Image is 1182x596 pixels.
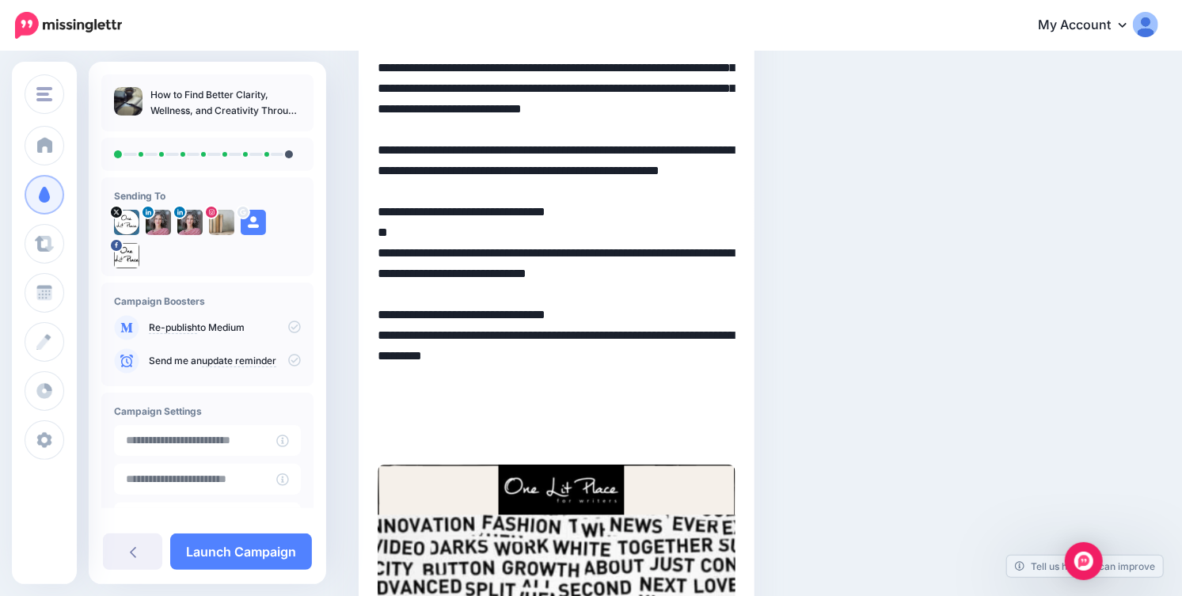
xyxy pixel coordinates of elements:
p: to Medium [149,321,301,335]
img: user_default_image.png [241,210,266,235]
p: Send me an [149,354,301,368]
a: My Account [1022,6,1158,45]
a: Tell us how we can improve [1007,556,1163,577]
div: Open Intercom Messenger [1065,542,1103,580]
a: update reminder [202,355,276,367]
img: mjLeI_jM-21866.jpg [114,210,139,235]
img: 1726150330966-36859.png [177,210,203,235]
h4: Campaign Settings [114,405,301,417]
img: dd0c5e7c7ae00507f6bfb13aa8f26bed_thumb.jpg [114,87,143,116]
img: 1726150330966-36859.png [146,210,171,235]
a: Re-publish [149,321,197,334]
img: Missinglettr [15,12,122,39]
img: 13043414_449461611913243_5098636831964495478_n-bsa31789.jpg [114,243,139,268]
h4: Campaign Boosters [114,295,301,307]
img: menu.png [36,87,52,101]
img: 49724003_233771410843130_8501858999036018688_n-bsa100218.jpg [209,210,234,235]
h4: Sending To [114,190,301,202]
p: How to Find Better Clarity, Wellness, and Creativity Through Journaling [150,87,301,119]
